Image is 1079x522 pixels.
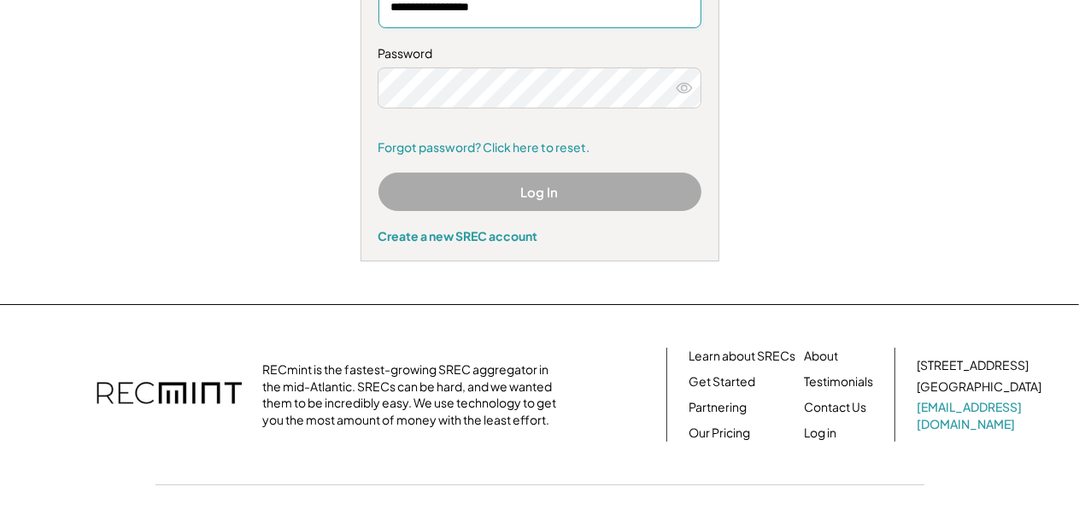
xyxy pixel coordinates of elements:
[804,425,836,442] a: Log in
[917,399,1045,432] a: [EMAIL_ADDRESS][DOMAIN_NAME]
[917,378,1041,396] div: [GEOGRAPHIC_DATA]
[689,348,795,365] a: Learn about SRECs
[378,45,701,62] div: Password
[378,173,701,211] button: Log In
[689,373,755,390] a: Get Started
[378,228,701,243] div: Create a new SREC account
[97,365,242,425] img: recmint-logotype%403x.png
[689,425,750,442] a: Our Pricing
[917,357,1029,374] div: [STREET_ADDRESS]
[263,361,566,428] div: RECmint is the fastest-growing SREC aggregator in the mid-Atlantic. SRECs can be hard, and we wan...
[804,373,873,390] a: Testimonials
[689,399,747,416] a: Partnering
[804,399,866,416] a: Contact Us
[378,139,701,156] a: Forgot password? Click here to reset.
[804,348,838,365] a: About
